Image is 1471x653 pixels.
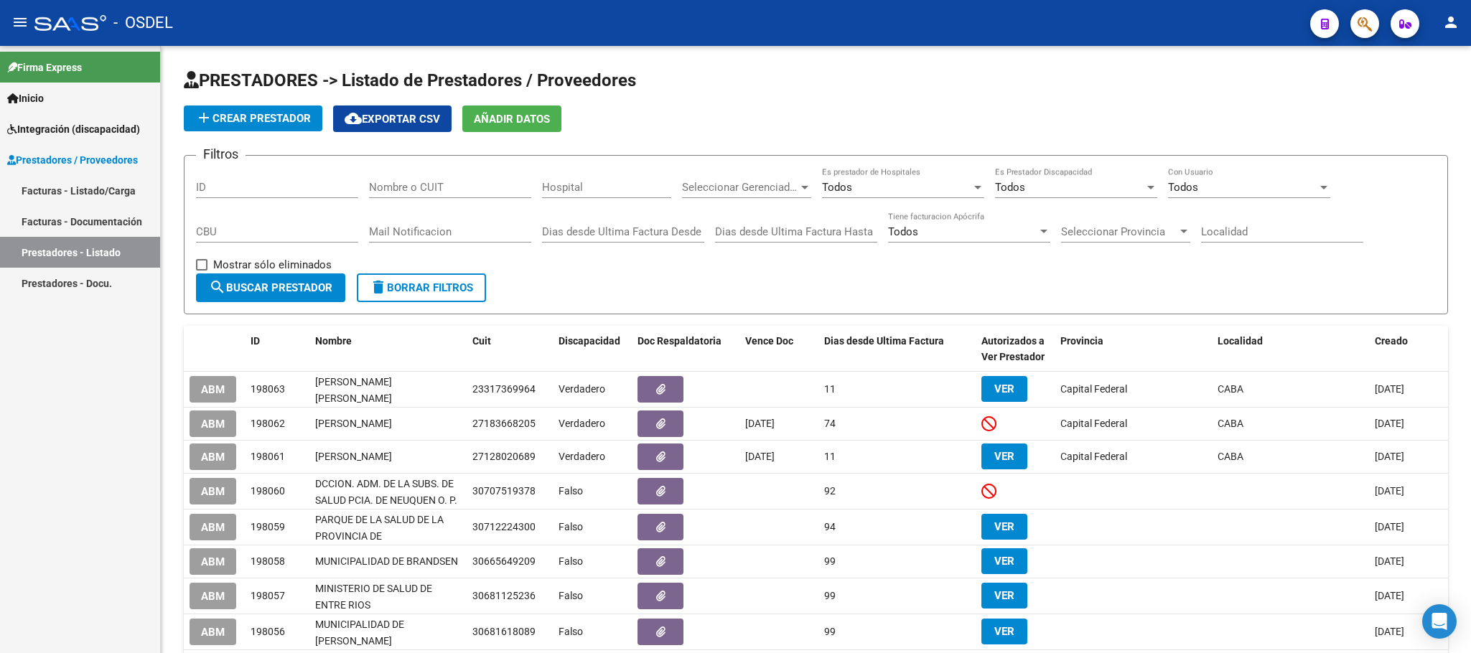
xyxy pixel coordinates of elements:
span: Falso [559,555,583,567]
span: Cuit [472,335,491,347]
span: Creado [1375,335,1408,347]
button: VER [981,548,1027,574]
span: 198058 [251,555,285,567]
span: [DATE] [1375,555,1404,567]
div: 30681125236 [472,588,536,604]
button: VER [981,376,1027,402]
span: 198062 [251,418,285,429]
span: [DATE] [1375,521,1404,532]
span: Falso [559,590,583,601]
span: 99 [824,555,836,567]
button: ABM [190,514,236,540]
button: ABM [190,443,236,470]
mat-icon: search [209,278,226,296]
button: Buscar Prestador [196,273,345,302]
button: Exportar CSV [333,105,452,132]
span: Todos [888,225,918,238]
span: 99 [824,626,836,637]
span: Todos [995,181,1025,194]
span: Seleccionar Provincia [1061,225,1177,238]
span: 198056 [251,626,285,637]
datatable-header-cell: Autorizados a Ver Prestador [976,326,1055,373]
span: CABA [1218,383,1243,395]
span: [DATE] [1375,485,1404,497]
h3: Filtros [196,144,246,164]
span: ABM [201,555,225,568]
datatable-header-cell: Nombre [309,326,467,373]
span: Dias desde Ultima Factura [824,335,944,347]
div: MUNICIPALIDAD DE [PERSON_NAME] [315,616,461,647]
span: Buscar Prestador [209,281,332,294]
span: Doc Respaldatoria [638,335,722,347]
datatable-header-cell: Cuit [467,326,553,373]
button: ABM [190,478,236,504]
span: [DATE] [1375,451,1404,462]
span: 94 [824,521,836,532]
span: - OSDEL [113,7,173,39]
span: Exportar CSV [345,113,440,126]
div: PARQUE DE LA SALUD DE LA PROVINCIA DE [GEOGRAPHIC_DATA] [PERSON_NAME] XVII - NRO 70 [315,512,461,542]
mat-icon: menu [11,14,29,31]
span: Prestadores / Proveedores [7,152,138,168]
datatable-header-cell: Dias desde Ultima Factura [818,326,976,373]
span: 198059 [251,521,285,532]
span: ABM [201,451,225,464]
span: PRESTADORES -> Listado de Prestadores / Proveedores [184,70,636,90]
span: Mostrar sólo eliminados [213,256,332,273]
span: Todos [1168,181,1198,194]
span: VER [994,625,1014,638]
div: [PERSON_NAME] [315,448,461,465]
span: 198063 [251,383,285,395]
span: Verdadero [559,383,605,395]
div: MINISTERIO DE SALUD DE ENTRE RIOS [315,581,461,611]
div: 30681618089 [472,624,536,640]
datatable-header-cell: ID [245,326,309,373]
div: 30712224300 [472,519,536,535]
button: ABM [190,548,236,575]
span: Inicio [7,90,44,106]
span: Falso [559,485,583,497]
button: Añadir Datos [462,105,561,132]
button: ABM [190,410,236,437]
datatable-header-cell: Discapacidad [553,326,632,373]
span: Borrar Filtros [370,281,473,294]
div: 23317369964 [472,381,536,398]
span: [DATE] [1375,418,1404,429]
button: Borrar Filtros [357,273,486,302]
span: [DATE] [1375,590,1404,601]
span: Nombre [315,335,352,347]
span: 198061 [251,451,285,462]
span: VER [994,520,1014,533]
span: Discapacidad [559,335,620,347]
span: Falso [559,626,583,637]
span: 198057 [251,590,285,601]
span: ABM [201,418,225,431]
span: CABA [1218,451,1243,462]
span: VER [994,382,1014,395]
span: [DATE] [745,418,775,429]
span: Integración (discapacidad) [7,121,140,137]
span: 74 [824,418,836,429]
span: Verdadero [559,418,605,429]
mat-icon: cloud_download [345,110,362,127]
button: VER [981,514,1027,540]
button: VER [981,583,1027,609]
datatable-header-cell: Localidad [1212,326,1369,373]
span: Verdadero [559,451,605,462]
mat-icon: person [1442,14,1460,31]
span: 99 [824,590,836,601]
span: Vence Doc [745,335,793,347]
span: Capital Federal [1060,383,1127,395]
span: ABM [201,485,225,498]
datatable-header-cell: Creado [1369,326,1448,373]
span: ABM [201,590,225,603]
span: Añadir Datos [474,113,550,126]
span: Provincia [1060,335,1103,347]
span: 11 [824,451,836,462]
span: ABM [201,383,225,396]
span: Falso [559,521,583,532]
span: 198060 [251,485,285,497]
button: ABM [190,376,236,403]
span: Capital Federal [1060,418,1127,429]
button: VER [981,619,1027,644]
